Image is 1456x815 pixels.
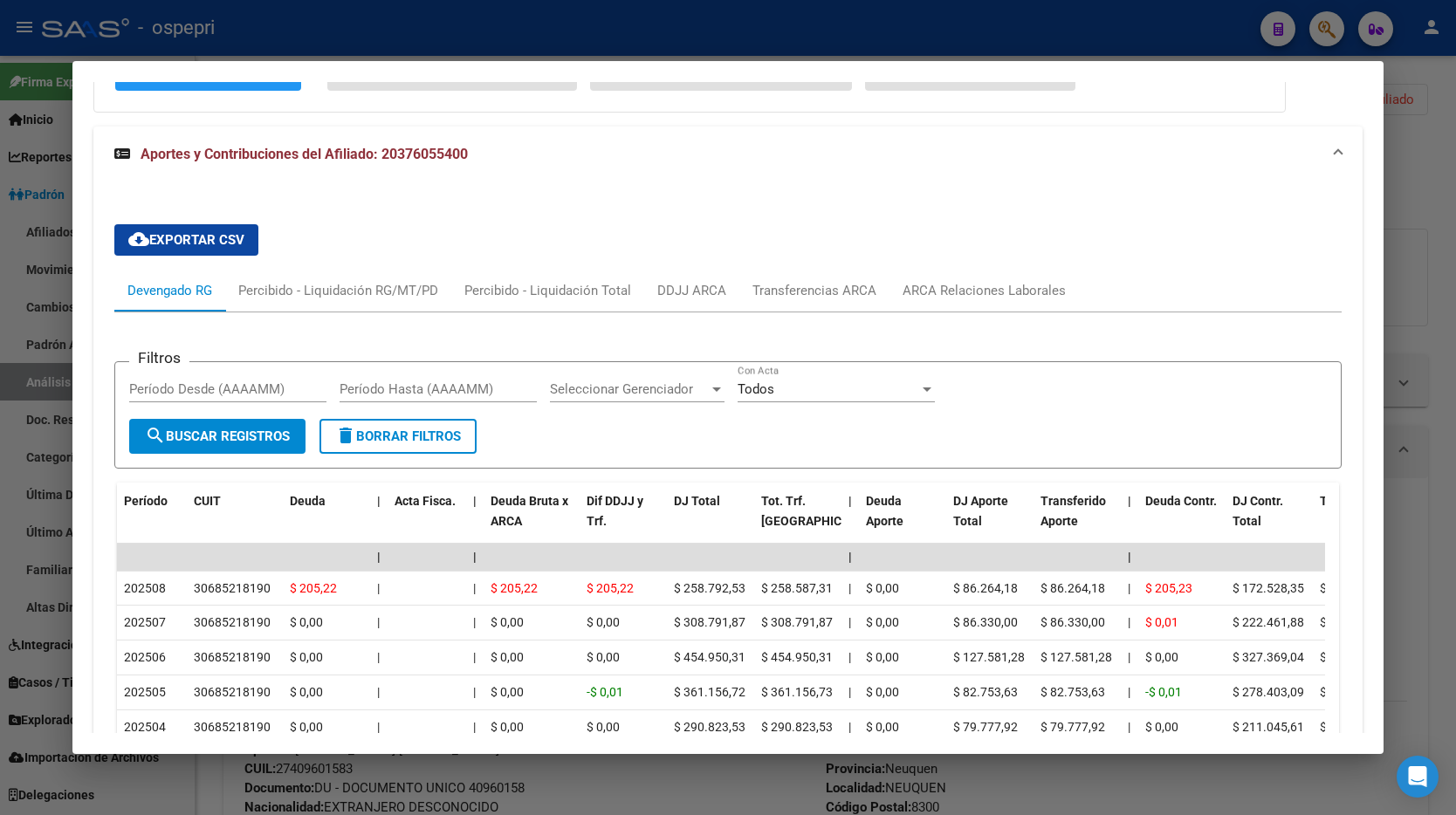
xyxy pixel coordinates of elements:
[674,685,745,699] span: $ 361.156,72
[1145,615,1178,629] span: $ 0,01
[484,483,580,559] datatable-header-cell: Deuda Bruta x ARCA
[290,650,323,664] span: $ 0,00
[145,428,290,444] span: Buscar Registros
[953,581,1018,595] span: $ 86.264,18
[761,615,833,629] span: $ 308.791,87
[674,720,745,734] span: $ 290.823,53
[1313,483,1400,559] datatable-header-cell: Trf Contr.
[1233,581,1304,595] span: $ 172.528,35
[335,425,356,446] mat-icon: delete
[194,682,271,702] div: 30685218190
[194,717,271,737] div: 30685218190
[290,685,323,699] span: $ 0,00
[674,581,745,595] span: $ 258.792,53
[128,232,244,248] span: Exportar CSV
[859,483,946,559] datatable-header-cell: Deuda Aporte
[1233,650,1304,664] span: $ 327.369,04
[1145,494,1217,508] span: Deuda Contr.
[848,615,851,629] span: |
[1145,581,1192,595] span: $ 205,23
[848,650,851,664] span: |
[1233,494,1283,528] span: DJ Contr. Total
[491,581,538,595] span: $ 205,22
[124,581,166,595] span: 202508
[1121,483,1138,559] datatable-header-cell: |
[848,720,851,734] span: |
[1233,720,1304,734] span: $ 211.045,61
[377,581,380,595] span: |
[473,581,476,595] span: |
[145,425,166,446] mat-icon: search
[848,550,852,564] span: |
[866,650,899,664] span: $ 0,00
[953,650,1025,664] span: $ 127.581,28
[377,494,381,508] span: |
[667,483,754,559] datatable-header-cell: DJ Total
[587,720,620,734] span: $ 0,00
[319,419,477,454] button: Borrar Filtros
[290,720,323,734] span: $ 0,00
[491,615,524,629] span: $ 0,00
[1320,720,1391,734] span: $ 211.045,61
[1145,650,1178,664] span: $ 0,00
[738,381,774,397] span: Todos
[587,581,634,595] span: $ 205,22
[761,650,833,664] span: $ 454.950,31
[587,615,620,629] span: $ 0,00
[866,685,899,699] span: $ 0,00
[124,685,166,699] span: 202505
[93,127,1362,182] mat-expansion-panel-header: Aportes y Contribuciones del Afiliado: 20376055400
[238,281,438,300] div: Percibido - Liquidación RG/MT/PD
[124,650,166,664] span: 202506
[127,281,212,300] div: Devengado RG
[761,581,833,595] span: $ 258.587,31
[491,685,524,699] span: $ 0,00
[550,381,709,397] span: Seleccionar Gerenciador
[1233,615,1304,629] span: $ 222.461,88
[335,428,461,444] span: Borrar Filtros
[674,650,745,664] span: $ 454.950,31
[953,720,1018,734] span: $ 79.777,92
[141,146,468,162] span: Aportes y Contribuciones del Afiliado: 20376055400
[587,685,623,699] span: -$ 0,01
[953,494,1008,528] span: DJ Aporte Total
[129,348,189,367] h3: Filtros
[377,720,380,734] span: |
[1040,581,1105,595] span: $ 86.264,18
[1040,494,1106,528] span: Transferido Aporte
[754,483,841,559] datatable-header-cell: Tot. Trf. Bruto
[1128,685,1130,699] span: |
[1128,550,1131,564] span: |
[848,685,851,699] span: |
[283,483,370,559] datatable-header-cell: Deuda
[1145,685,1182,699] span: -$ 0,01
[761,720,833,734] span: $ 290.823,53
[473,615,476,629] span: |
[1397,756,1439,798] div: Open Intercom Messenger
[187,483,283,559] datatable-header-cell: CUIT
[194,494,221,508] span: CUIT
[466,483,484,559] datatable-header-cell: |
[1138,483,1226,559] datatable-header-cell: Deuda Contr.
[388,483,466,559] datatable-header-cell: Acta Fisca.
[1128,650,1130,664] span: |
[473,494,477,508] span: |
[848,581,851,595] span: |
[473,650,476,664] span: |
[117,483,187,559] datatable-header-cell: Período
[290,494,326,508] span: Deuda
[1226,483,1313,559] datatable-header-cell: DJ Contr. Total
[194,647,271,668] div: 30685218190
[464,281,631,300] div: Percibido - Liquidación Total
[761,494,880,528] span: Tot. Trf. [GEOGRAPHIC_DATA]
[841,483,859,559] datatable-header-cell: |
[1040,685,1105,699] span: $ 82.753,63
[1320,615,1391,629] span: $ 222.461,87
[1040,650,1112,664] span: $ 127.581,28
[124,720,166,734] span: 202504
[1128,615,1130,629] span: |
[194,579,271,599] div: 30685218190
[124,494,168,508] span: Período
[953,685,1018,699] span: $ 82.753,63
[587,650,620,664] span: $ 0,00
